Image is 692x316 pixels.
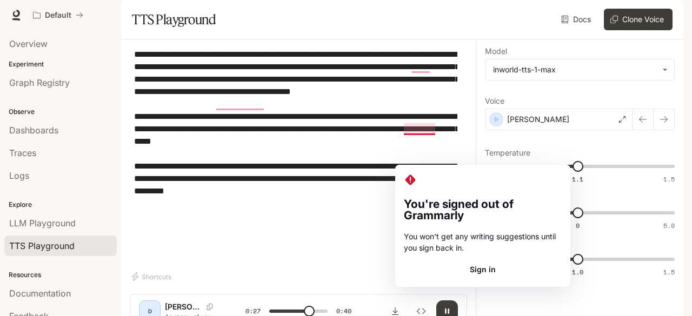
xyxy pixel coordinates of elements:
[45,11,71,20] p: Default
[663,267,675,277] span: 1.5
[493,64,657,75] div: inworld-tts-1-max
[507,114,569,125] p: [PERSON_NAME]
[485,97,504,105] p: Voice
[485,48,507,55] p: Model
[485,149,530,157] p: Temperature
[559,9,595,30] a: Docs
[28,4,88,26] button: All workspaces
[165,301,202,312] p: [PERSON_NAME]
[130,268,176,285] button: Shortcuts
[132,9,216,30] h1: TTS Playground
[604,9,673,30] button: Clone Voice
[576,221,580,230] span: 0
[663,221,675,230] span: 5.0
[134,48,457,234] textarea: To enrich screen reader interactions, please activate Accessibility in Grammarly extension settings
[572,174,583,184] span: 1.1
[485,59,674,80] div: inworld-tts-1-max
[663,174,675,184] span: 1.5
[572,267,583,277] span: 1.0
[202,304,217,310] button: Copy Voice ID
